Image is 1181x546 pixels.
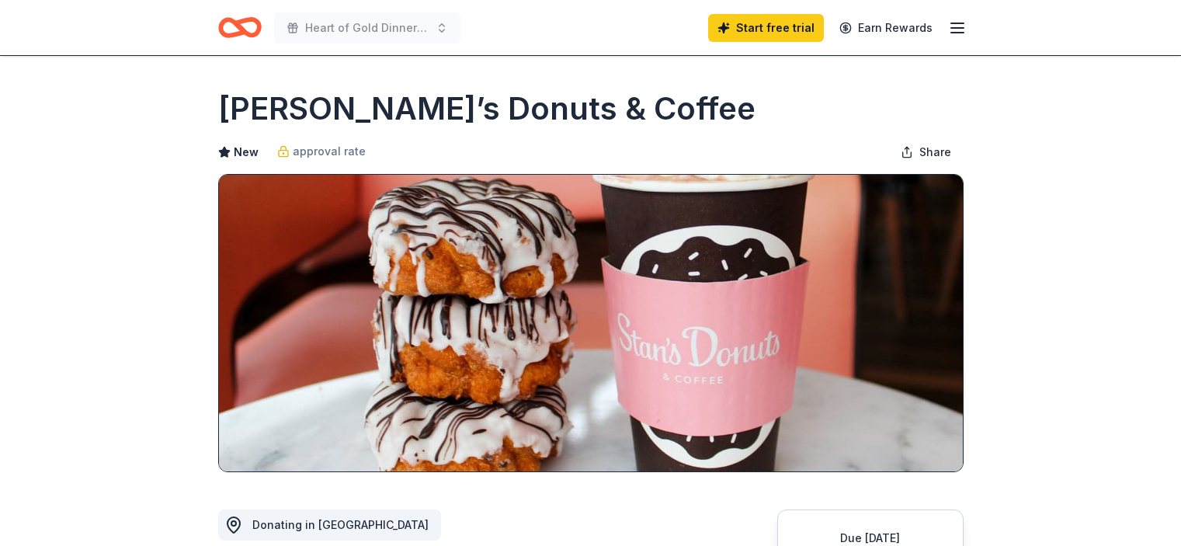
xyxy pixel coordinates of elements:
[219,175,963,471] img: Image for Stan’s Donuts & Coffee
[218,87,755,130] h1: [PERSON_NAME]’s Donuts & Coffee
[919,143,951,162] span: Share
[708,14,824,42] a: Start free trial
[252,518,429,531] span: Donating in [GEOGRAPHIC_DATA]
[305,19,429,37] span: Heart of Gold Dinner Dance
[218,9,262,46] a: Home
[277,142,366,161] a: approval rate
[274,12,460,43] button: Heart of Gold Dinner Dance
[888,137,964,168] button: Share
[234,143,259,162] span: New
[830,14,942,42] a: Earn Rewards
[293,142,366,161] span: approval rate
